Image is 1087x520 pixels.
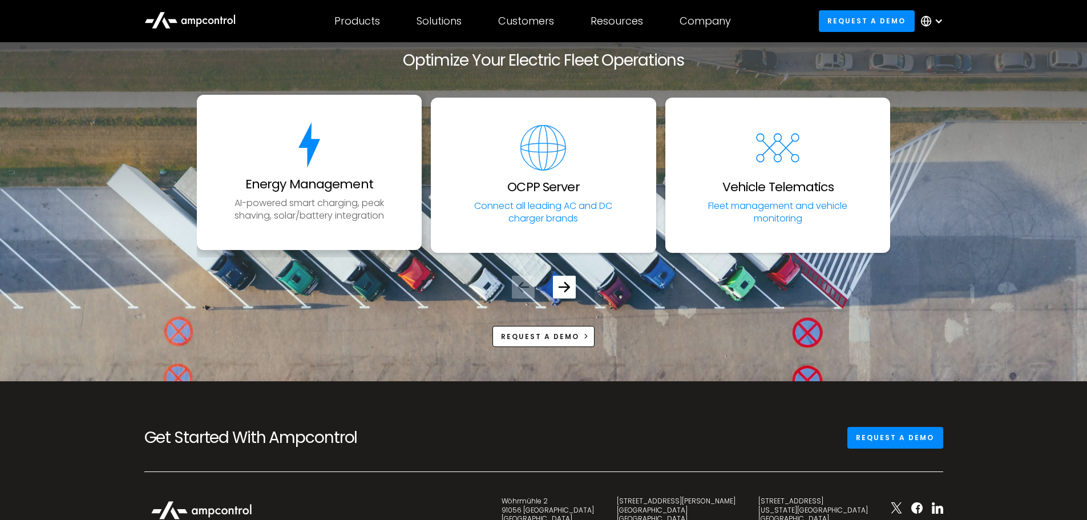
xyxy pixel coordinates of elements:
div: Products [334,15,380,27]
div: Resources [591,15,643,27]
div: 1 / 5 [197,98,422,253]
a: Request a demo [492,326,595,347]
div: Customers [498,15,554,27]
h2: Optimize Your Electric Fleet Operations [197,51,891,70]
h3: Vehicle Telematics [722,180,834,195]
div: Company [680,15,731,27]
img: software for EV fleets [520,125,566,171]
div: 3 / 5 [665,98,891,253]
p: Fleet management and vehicle monitoring [690,200,866,225]
p: AI-powered smart charging, peak shaving, solar/battery integration [222,197,397,223]
a: Request a demo [847,427,943,448]
a: energy for ev chargingEnergy ManagementAI-powered smart charging, peak shaving, solar/battery int... [197,95,422,250]
a: software for EV fleetsOCPP ServerConnect all leading AC and DC charger brands [431,98,656,253]
div: Solutions [417,15,462,27]
a: Request a demo [819,10,915,31]
h2: Get Started With Ampcontrol [144,428,395,448]
img: energy for ev charging [286,122,332,168]
h3: Energy Management [245,177,373,192]
a: Vehicle TelematicsFleet management and vehicle monitoring [665,98,891,253]
div: Request a demo [501,332,579,342]
h3: OCPP Server [507,180,579,195]
div: Next slide [553,276,576,299]
p: Connect all leading AC and DC charger brands [456,200,631,225]
div: Previous slide [512,276,535,299]
div: 2 / 5 [431,98,656,253]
